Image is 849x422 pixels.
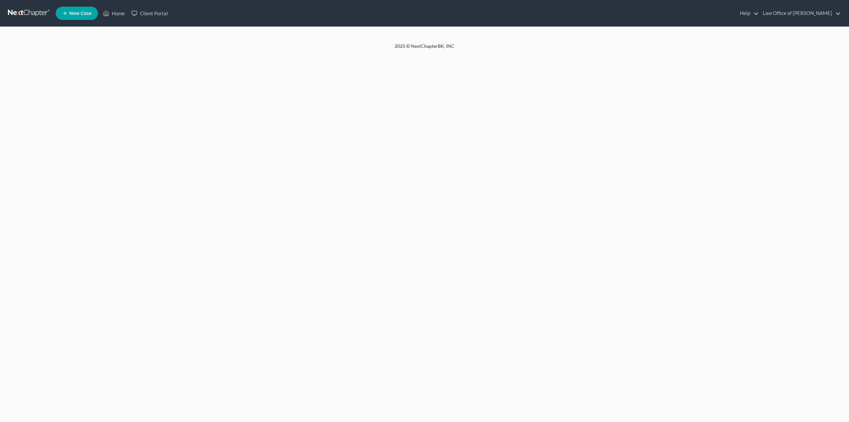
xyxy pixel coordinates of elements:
a: Law Office of [PERSON_NAME] [759,7,841,19]
new-legal-case-button: New Case [56,7,98,20]
div: 2025 © NextChapterBK, INC [235,43,614,55]
a: Help [737,7,759,19]
a: Client Portal [128,7,171,19]
a: Home [100,7,128,19]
